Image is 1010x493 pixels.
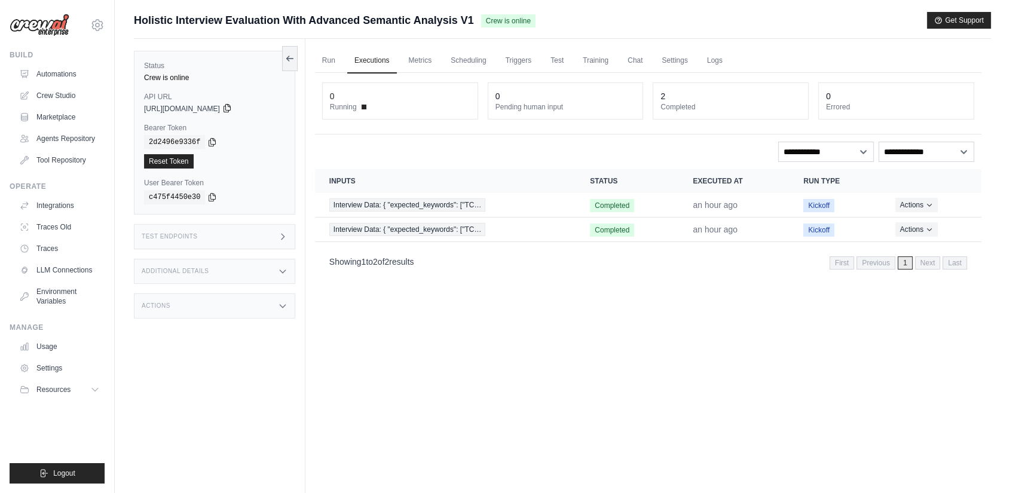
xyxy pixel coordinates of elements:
[14,380,105,399] button: Resources
[693,200,737,210] time: September 21, 2025 at 20:10 IST
[14,359,105,378] a: Settings
[678,169,789,193] th: Executed at
[915,256,941,270] span: Next
[830,256,854,270] span: First
[402,48,439,74] a: Metrics
[576,169,678,193] th: Status
[590,223,634,237] span: Completed
[495,102,636,112] dt: Pending human input
[590,199,634,212] span: Completed
[826,90,831,102] div: 0
[144,73,285,82] div: Crew is online
[700,48,730,74] a: Logs
[144,190,205,204] code: c475f4450e30
[315,169,981,277] section: Crew executions table
[329,198,561,212] a: View execution details for Interview Data
[803,199,834,212] span: Kickoff
[789,169,880,193] th: Run Type
[36,385,71,394] span: Resources
[443,48,493,74] a: Scheduling
[576,48,616,74] a: Training
[620,48,650,74] a: Chat
[330,102,357,112] span: Running
[14,151,105,170] a: Tool Repository
[330,90,335,102] div: 0
[329,223,561,236] a: View execution details for Interview Data
[144,61,285,71] label: Status
[654,48,694,74] a: Settings
[315,247,981,277] nav: Pagination
[693,225,737,234] time: September 21, 2025 at 20:07 IST
[14,196,105,215] a: Integrations
[142,268,209,275] h3: Additional Details
[856,256,895,270] span: Previous
[10,463,105,483] button: Logout
[362,257,366,267] span: 1
[895,198,938,212] button: Actions for execution
[315,169,576,193] th: Inputs
[142,233,198,240] h3: Test Endpoints
[53,468,75,478] span: Logout
[14,337,105,356] a: Usage
[826,102,966,112] dt: Errored
[927,12,991,29] button: Get Support
[373,257,378,267] span: 2
[142,302,170,310] h3: Actions
[10,323,105,332] div: Manage
[134,12,474,29] span: Holistic Interview Evaluation With Advanced Semantic Analysis V1
[660,102,801,112] dt: Completed
[315,48,342,74] a: Run
[660,90,665,102] div: 2
[14,261,105,280] a: LLM Connections
[10,14,69,36] img: Logo
[347,48,397,74] a: Executions
[10,50,105,60] div: Build
[10,182,105,191] div: Operate
[895,222,938,237] button: Actions for execution
[14,239,105,258] a: Traces
[942,256,967,270] span: Last
[14,218,105,237] a: Traces Old
[329,256,414,268] p: Showing to of results
[144,135,205,149] code: 2d2496e9336f
[495,90,500,102] div: 0
[498,48,539,74] a: Triggers
[14,282,105,311] a: Environment Variables
[144,154,194,169] a: Reset Token
[329,223,486,236] span: Interview Data: { "expected_keywords": ["TC…
[543,48,571,74] a: Test
[144,104,220,114] span: [URL][DOMAIN_NAME]
[803,223,834,237] span: Kickoff
[898,256,913,270] span: 1
[14,65,105,84] a: Automations
[384,257,389,267] span: 2
[14,86,105,105] a: Crew Studio
[144,92,285,102] label: API URL
[14,108,105,127] a: Marketplace
[481,14,535,27] span: Crew is online
[14,129,105,148] a: Agents Repository
[830,256,967,270] nav: Pagination
[329,198,486,212] span: Interview Data: { "expected_keywords": ["TC…
[144,123,285,133] label: Bearer Token
[144,178,285,188] label: User Bearer Token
